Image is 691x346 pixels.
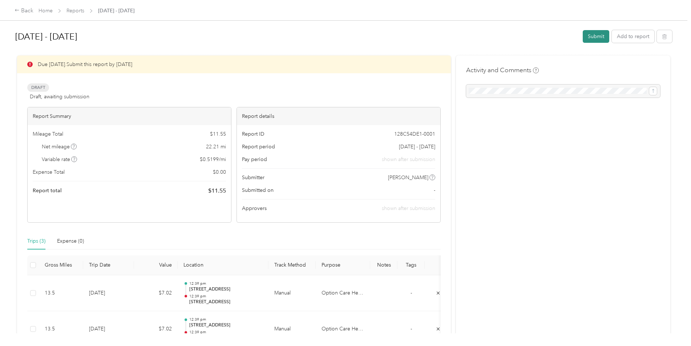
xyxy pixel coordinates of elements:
[650,305,691,346] iframe: Everlance-gr Chat Button Frame
[189,330,263,335] p: 12:39 pm
[57,237,84,245] div: Expense (0)
[200,156,226,163] span: $ 0.5199 / mi
[316,275,370,312] td: Option Care Health
[42,156,77,163] span: Variable rate
[210,130,226,138] span: $ 11.55
[268,255,316,275] th: Track Method
[98,7,134,15] span: [DATE] - [DATE]
[213,168,226,176] span: $ 0.00
[15,7,33,15] div: Back
[189,281,263,286] p: 12:39 pm
[268,275,316,312] td: Manual
[27,237,45,245] div: Trips (3)
[242,174,264,181] span: Submitter
[382,156,435,163] span: shown after submission
[189,286,263,293] p: [STREET_ADDRESS]
[28,107,231,125] div: Report Summary
[382,205,435,211] span: shown after submission
[206,143,226,151] span: 22.21 mi
[583,30,609,43] button: Submit
[66,8,84,14] a: Reports
[242,130,264,138] span: Report ID
[399,143,435,151] span: [DATE] - [DATE]
[42,143,77,151] span: Net mileage
[397,255,425,275] th: Tags
[33,130,63,138] span: Mileage Total
[434,186,435,194] span: -
[27,83,49,92] span: Draft
[17,55,451,73] div: Due [DATE]. Submit this report by [DATE]
[237,107,440,125] div: Report details
[30,93,89,100] span: Draft, awaiting submission
[242,156,267,163] span: Pay period
[33,187,62,194] span: Report total
[411,326,412,332] span: -
[39,255,83,275] th: Gross Miles
[388,174,428,181] span: [PERSON_NAME]
[134,275,178,312] td: $7.02
[242,186,274,194] span: Submitted on
[370,255,397,275] th: Notes
[15,28,578,45] h1: Sep 1 - 30, 2025
[33,168,65,176] span: Expense Total
[39,8,53,14] a: Home
[178,255,268,275] th: Location
[83,275,134,312] td: [DATE]
[208,186,226,195] span: $ 11.55
[189,294,263,299] p: 12:39 pm
[83,255,134,275] th: Trip Date
[242,205,267,212] span: Approvers
[189,299,263,305] p: [STREET_ADDRESS]
[189,322,263,329] p: [STREET_ADDRESS]
[316,255,370,275] th: Purpose
[394,130,435,138] span: 128C54DE1-0001
[39,275,83,312] td: 13.5
[189,317,263,322] p: 12:39 pm
[612,30,654,43] button: Add to report
[466,66,539,75] h4: Activity and Comments
[411,290,412,296] span: -
[242,143,275,151] span: Report period
[134,255,178,275] th: Value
